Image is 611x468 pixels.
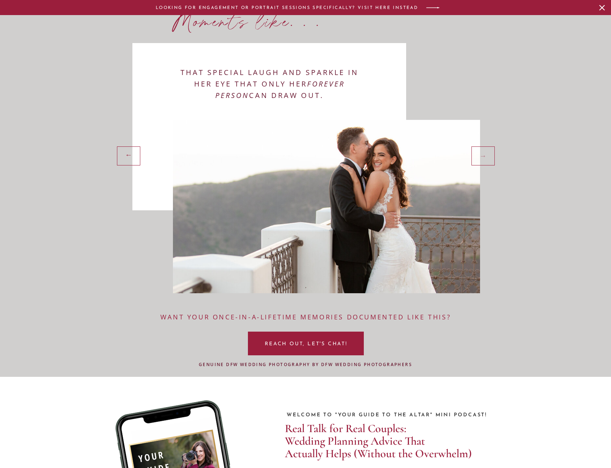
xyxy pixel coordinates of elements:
a: → [475,150,493,161]
a: REACH OUT, LET'S CHAT! [262,340,351,347]
p: Moments like. . . [173,16,323,27]
h1: Real Talk for Real Couples: Wedding Planning Advice That Actually Helps (Without the Overwhelm) [285,422,489,463]
a: GENUINE dfw WEDDING PHOTOGRAPHY by dfw wedding photographers [191,361,420,367]
a: WELCOME TO "YOUR GUIDE TO THE ALTAR" MINI PODCAST! [285,411,489,417]
a: LOOKING FOR ENGAGEMENT or PORTRAIT SESSIONS SPECIFICALLY? VISIT HERE INSTEAD [155,5,419,10]
a: Want your once-in-a-lifetime memories documented LIKE THIS? [160,312,452,322]
a: → [119,151,137,162]
h3: That special laugh and sparkle in her eye that only her can draw out. [173,67,366,109]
